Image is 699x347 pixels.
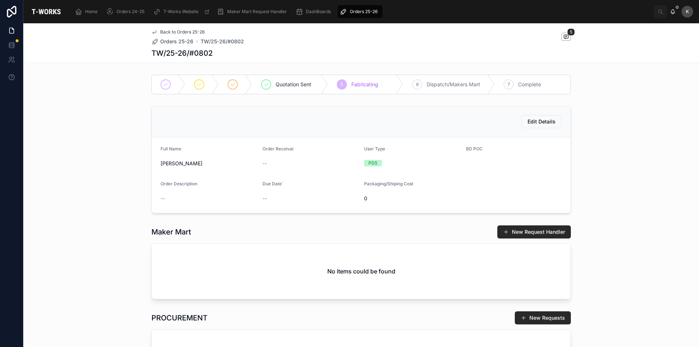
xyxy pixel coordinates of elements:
[29,6,63,17] img: App logo
[160,29,205,35] span: Back to Orders 25-26
[508,82,510,87] span: 7
[427,81,480,88] span: Dispatch/Makers Mart
[161,146,181,151] span: Full Name
[528,118,556,125] span: Edit Details
[151,227,191,237] h1: Maker Mart
[497,225,571,238] button: New Request Handler
[686,9,689,15] span: K
[161,181,197,186] span: Order Description
[518,81,541,88] span: Complete
[567,28,575,36] span: 5
[262,146,293,151] span: Order Receival
[327,267,395,276] h2: No items could be found
[561,33,571,42] button: 5
[227,9,287,15] span: Maker Mart Request Handler
[151,313,208,323] h1: PROCUREMENT
[151,29,205,35] a: Back to Orders 25-26
[262,181,283,186] span: Due Date`
[201,38,244,45] a: TW/25-26/#0802
[151,38,193,45] a: Orders 25-26
[337,5,383,18] a: Orders 25-26
[85,9,98,15] span: Home
[161,195,165,202] span: --
[350,9,378,15] span: Orders 25-26
[116,9,145,15] span: Orders 24-25
[466,146,483,151] span: BD POC
[73,5,103,18] a: Home
[276,81,311,88] span: Quotation Sent
[368,160,378,166] div: PDS
[69,4,654,20] div: scrollable content
[161,160,257,167] span: [PERSON_NAME]
[151,5,213,18] a: T-Works Website
[351,81,378,88] span: Fabricating
[306,9,331,15] span: DashBoards
[293,5,336,18] a: DashBoards
[104,5,150,18] a: Orders 24-25
[163,9,198,15] span: T-Works Website
[364,195,460,202] span: 0
[340,82,343,87] span: 5
[262,195,267,202] span: --
[521,115,562,128] button: Edit Details
[262,160,267,167] span: --
[160,38,193,45] span: Orders 25-26
[215,5,292,18] a: Maker Mart Request Handler
[151,48,213,58] h1: TW/25-26/#0802
[515,311,571,324] button: New Requests
[364,146,385,151] span: User Type
[364,181,413,186] span: Packaging/Shiping Cost
[416,82,419,87] span: 6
